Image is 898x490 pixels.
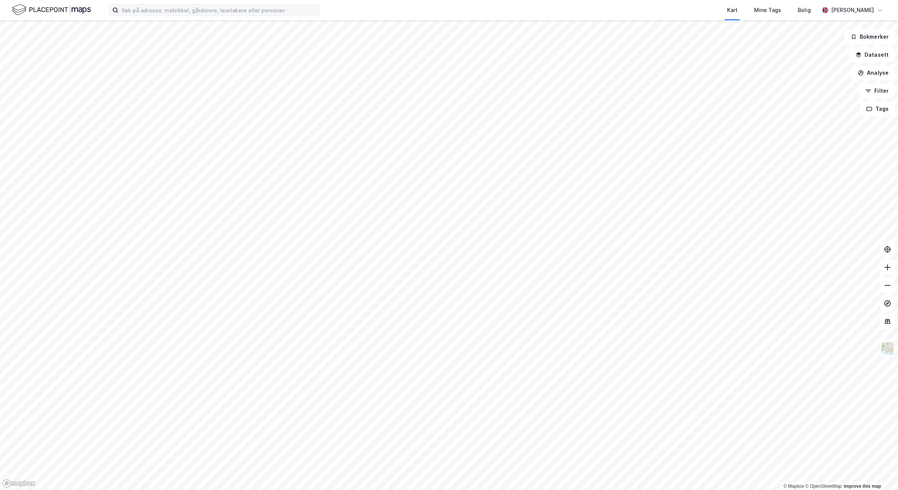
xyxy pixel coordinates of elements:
[849,47,895,62] button: Datasett
[851,65,895,80] button: Analyse
[831,6,874,15] div: [PERSON_NAME]
[754,6,781,15] div: Mine Tags
[844,29,895,44] button: Bokmerker
[859,83,895,98] button: Filter
[805,484,842,489] a: OpenStreetMap
[860,454,898,490] div: Kontrollprogram for chat
[727,6,738,15] div: Kart
[12,3,91,17] img: logo.f888ab2527a4732fd821a326f86c7f29.svg
[798,6,811,15] div: Bolig
[860,454,898,490] iframe: Chat Widget
[880,341,895,356] img: Z
[783,484,804,489] a: Mapbox
[860,101,895,116] button: Tags
[118,5,319,16] input: Søk på adresse, matrikkel, gårdeiere, leietakere eller personer
[844,484,881,489] a: Improve this map
[2,479,35,488] a: Mapbox homepage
